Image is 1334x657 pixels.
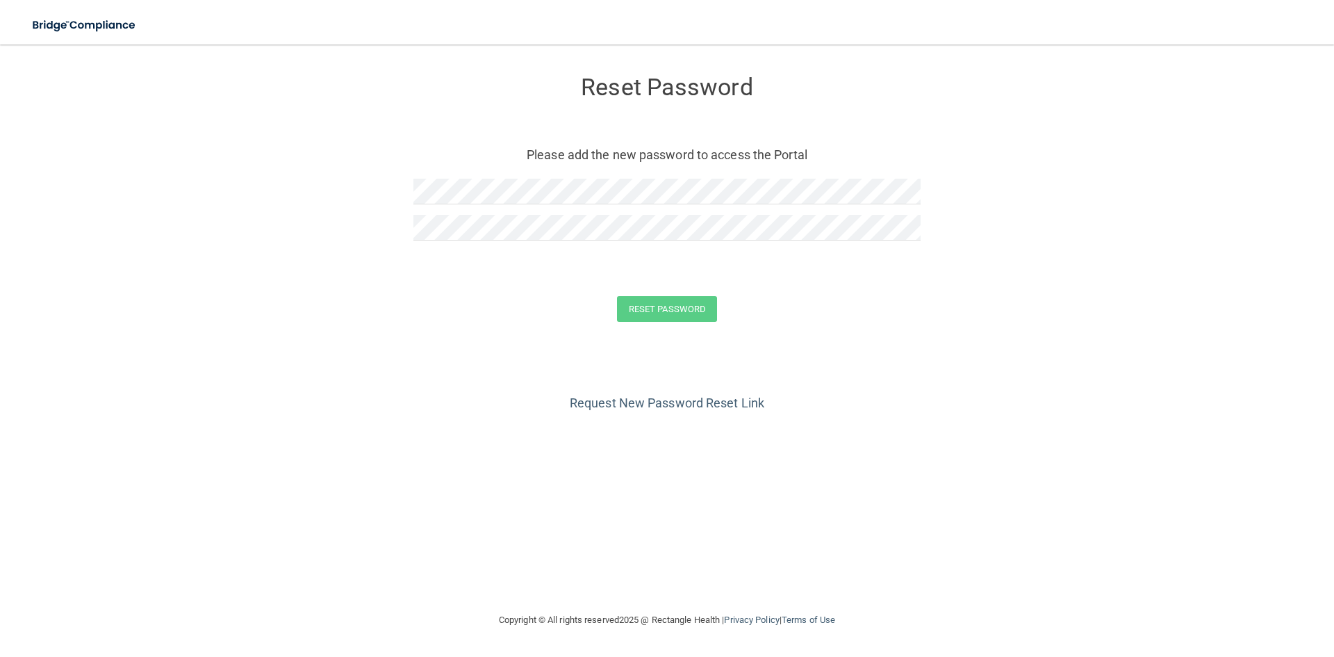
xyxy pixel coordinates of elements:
h3: Reset Password [413,74,921,100]
a: Terms of Use [782,615,835,625]
a: Request New Password Reset Link [570,396,764,410]
div: Copyright © All rights reserved 2025 @ Rectangle Health | | [413,598,921,642]
a: Privacy Policy [724,615,779,625]
img: bridge_compliance_login_screen.278c3ca4.svg [21,11,149,40]
button: Reset Password [617,296,717,322]
p: Please add the new password to access the Portal [424,143,910,166]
